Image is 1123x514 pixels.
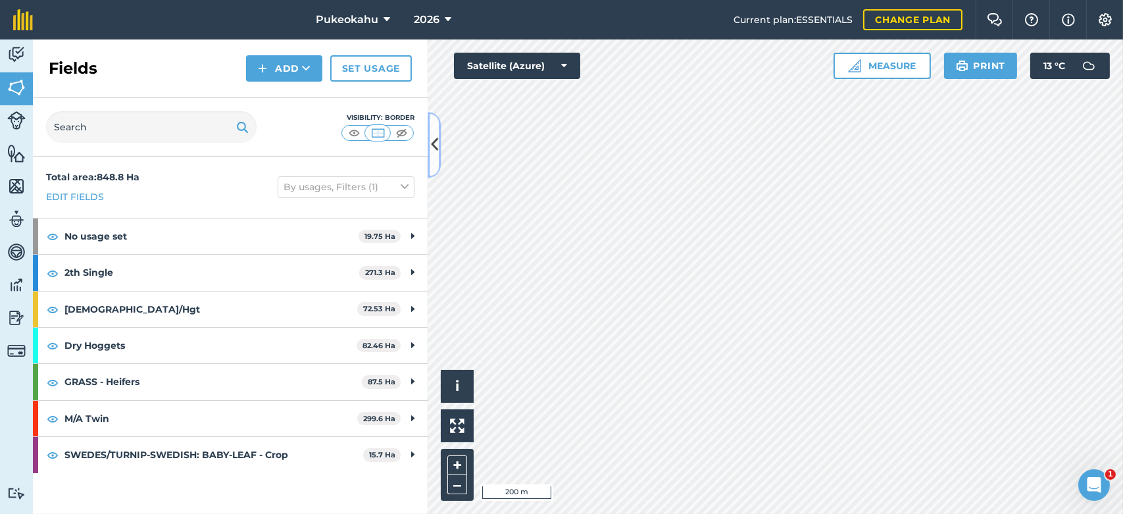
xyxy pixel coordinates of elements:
button: Satellite (Azure) [454,53,580,79]
img: svg+xml;base64,PD94bWwgdmVyc2lvbj0iMS4wIiBlbmNvZGluZz0idXRmLTgiPz4KPCEtLSBHZW5lcmF0b3I6IEFkb2JlIE... [7,487,26,500]
button: i [441,370,474,403]
img: svg+xml;base64,PHN2ZyB4bWxucz0iaHR0cDovL3d3dy53My5vcmcvMjAwMC9zdmciIHdpZHRoPSIxOCIgaGVpZ2h0PSIyNC... [47,265,59,281]
img: svg+xml;base64,PHN2ZyB4bWxucz0iaHR0cDovL3d3dy53My5vcmcvMjAwMC9zdmciIHdpZHRoPSIxOCIgaGVpZ2h0PSIyNC... [47,338,59,353]
img: svg+xml;base64,PD94bWwgdmVyc2lvbj0iMS4wIiBlbmNvZGluZz0idXRmLTgiPz4KPCEtLSBHZW5lcmF0b3I6IEFkb2JlIE... [7,209,26,229]
div: [DEMOGRAPHIC_DATA]/Hgt72.53 Ha [33,292,428,327]
img: svg+xml;base64,PHN2ZyB4bWxucz0iaHR0cDovL3d3dy53My5vcmcvMjAwMC9zdmciIHdpZHRoPSIxOCIgaGVpZ2h0PSIyNC... [47,447,59,463]
img: svg+xml;base64,PHN2ZyB4bWxucz0iaHR0cDovL3d3dy53My5vcmcvMjAwMC9zdmciIHdpZHRoPSI1NiIgaGVpZ2h0PSI2MC... [7,176,26,196]
button: Add [246,55,322,82]
img: svg+xml;base64,PD94bWwgdmVyc2lvbj0iMS4wIiBlbmNvZGluZz0idXRmLTgiPz4KPCEtLSBHZW5lcmF0b3I6IEFkb2JlIE... [7,308,26,328]
img: svg+xml;base64,PD94bWwgdmVyc2lvbj0iMS4wIiBlbmNvZGluZz0idXRmLTgiPz4KPCEtLSBHZW5lcmF0b3I6IEFkb2JlIE... [7,45,26,64]
div: SWEDES/TURNIP-SWEDISH: BABY-LEAF - Crop15.7 Ha [33,437,428,473]
img: Ruler icon [848,59,861,72]
strong: No usage set [64,218,359,254]
button: – [447,475,467,494]
img: svg+xml;base64,PHN2ZyB4bWxucz0iaHR0cDovL3d3dy53My5vcmcvMjAwMC9zdmciIHdpZHRoPSI1MCIgaGVpZ2h0PSI0MC... [346,126,362,140]
strong: 15.7 Ha [369,450,395,459]
strong: SWEDES/TURNIP-SWEDISH: BABY-LEAF - Crop [64,437,363,473]
div: Visibility: Border [341,113,414,123]
a: Set usage [330,55,412,82]
img: svg+xml;base64,PD94bWwgdmVyc2lvbj0iMS4wIiBlbmNvZGluZz0idXRmLTgiPz4KPCEtLSBHZW5lcmF0b3I6IEFkb2JlIE... [7,342,26,360]
img: svg+xml;base64,PHN2ZyB4bWxucz0iaHR0cDovL3d3dy53My5vcmcvMjAwMC9zdmciIHdpZHRoPSIxNyIgaGVpZ2h0PSIxNy... [1062,12,1075,28]
strong: 87.5 Ha [368,377,395,386]
img: svg+xml;base64,PHN2ZyB4bWxucz0iaHR0cDovL3d3dy53My5vcmcvMjAwMC9zdmciIHdpZHRoPSI1NiIgaGVpZ2h0PSI2MC... [7,78,26,97]
img: Two speech bubbles overlapping with the left bubble in the forefront [987,13,1003,26]
h2: Fields [49,58,97,79]
button: + [447,455,467,475]
span: 13 ° C [1043,53,1065,79]
strong: Dry Hoggets [64,328,357,363]
strong: 299.6 Ha [363,414,395,423]
img: svg+xml;base64,PHN2ZyB4bWxucz0iaHR0cDovL3d3dy53My5vcmcvMjAwMC9zdmciIHdpZHRoPSIxOSIgaGVpZ2h0PSIyNC... [956,58,968,74]
strong: 2th Single [64,255,359,290]
div: M/A Twin299.6 Ha [33,401,428,436]
button: 13 °C [1030,53,1110,79]
strong: GRASS - Heifers [64,364,362,399]
input: Search [46,111,257,143]
div: 2th Single271.3 Ha [33,255,428,290]
img: svg+xml;base64,PHN2ZyB4bWxucz0iaHR0cDovL3d3dy53My5vcmcvMjAwMC9zdmciIHdpZHRoPSIxOSIgaGVpZ2h0PSIyNC... [236,119,249,135]
img: svg+xml;base64,PD94bWwgdmVyc2lvbj0iMS4wIiBlbmNvZGluZz0idXRmLTgiPz4KPCEtLSBHZW5lcmF0b3I6IEFkb2JlIE... [7,275,26,295]
img: svg+xml;base64,PD94bWwgdmVyc2lvbj0iMS4wIiBlbmNvZGluZz0idXRmLTgiPz4KPCEtLSBHZW5lcmF0b3I6IEFkb2JlIE... [1076,53,1102,79]
strong: 19.75 Ha [364,232,395,241]
div: GRASS - Heifers87.5 Ha [33,364,428,399]
img: svg+xml;base64,PHN2ZyB4bWxucz0iaHR0cDovL3d3dy53My5vcmcvMjAwMC9zdmciIHdpZHRoPSIxOCIgaGVpZ2h0PSIyNC... [47,301,59,317]
button: By usages, Filters (1) [278,176,414,197]
strong: Total area : 848.8 Ha [46,171,139,183]
strong: 72.53 Ha [363,304,395,313]
span: Pukeokahu [316,12,378,28]
a: Edit fields [46,190,104,204]
img: svg+xml;base64,PHN2ZyB4bWxucz0iaHR0cDovL3d3dy53My5vcmcvMjAwMC9zdmciIHdpZHRoPSI1MCIgaGVpZ2h0PSI0MC... [370,126,386,140]
div: Dry Hoggets82.46 Ha [33,328,428,363]
img: Four arrows, one pointing top left, one top right, one bottom right and the last bottom left [450,419,464,433]
img: svg+xml;base64,PHN2ZyB4bWxucz0iaHR0cDovL3d3dy53My5vcmcvMjAwMC9zdmciIHdpZHRoPSI1NiIgaGVpZ2h0PSI2MC... [7,143,26,163]
a: Change plan [863,9,962,30]
span: i [455,378,459,394]
span: 1 [1105,469,1116,480]
img: svg+xml;base64,PHN2ZyB4bWxucz0iaHR0cDovL3d3dy53My5vcmcvMjAwMC9zdmciIHdpZHRoPSIxOCIgaGVpZ2h0PSIyNC... [47,228,59,244]
button: Print [944,53,1018,79]
button: Measure [834,53,931,79]
strong: 82.46 Ha [362,341,395,350]
img: svg+xml;base64,PHN2ZyB4bWxucz0iaHR0cDovL3d3dy53My5vcmcvMjAwMC9zdmciIHdpZHRoPSI1MCIgaGVpZ2h0PSI0MC... [393,126,410,140]
img: fieldmargin Logo [13,9,33,30]
img: svg+xml;base64,PHN2ZyB4bWxucz0iaHR0cDovL3d3dy53My5vcmcvMjAwMC9zdmciIHdpZHRoPSIxOCIgaGVpZ2h0PSIyNC... [47,374,59,390]
strong: M/A Twin [64,401,357,436]
strong: [DEMOGRAPHIC_DATA]/Hgt [64,292,357,327]
img: svg+xml;base64,PD94bWwgdmVyc2lvbj0iMS4wIiBlbmNvZGluZz0idXRmLTgiPz4KPCEtLSBHZW5lcmF0b3I6IEFkb2JlIE... [7,242,26,262]
span: 2026 [414,12,439,28]
span: Current plan : ESSENTIALS [734,13,853,27]
strong: 271.3 Ha [365,268,395,277]
div: No usage set19.75 Ha [33,218,428,254]
img: svg+xml;base64,PHN2ZyB4bWxucz0iaHR0cDovL3d3dy53My5vcmcvMjAwMC9zdmciIHdpZHRoPSIxOCIgaGVpZ2h0PSIyNC... [47,411,59,426]
img: svg+xml;base64,PHN2ZyB4bWxucz0iaHR0cDovL3d3dy53My5vcmcvMjAwMC9zdmciIHdpZHRoPSIxNCIgaGVpZ2h0PSIyNC... [258,61,267,76]
img: svg+xml;base64,PD94bWwgdmVyc2lvbj0iMS4wIiBlbmNvZGluZz0idXRmLTgiPz4KPCEtLSBHZW5lcmF0b3I6IEFkb2JlIE... [7,111,26,130]
iframe: Intercom live chat [1078,469,1110,501]
img: A cog icon [1097,13,1113,26]
img: A question mark icon [1024,13,1039,26]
